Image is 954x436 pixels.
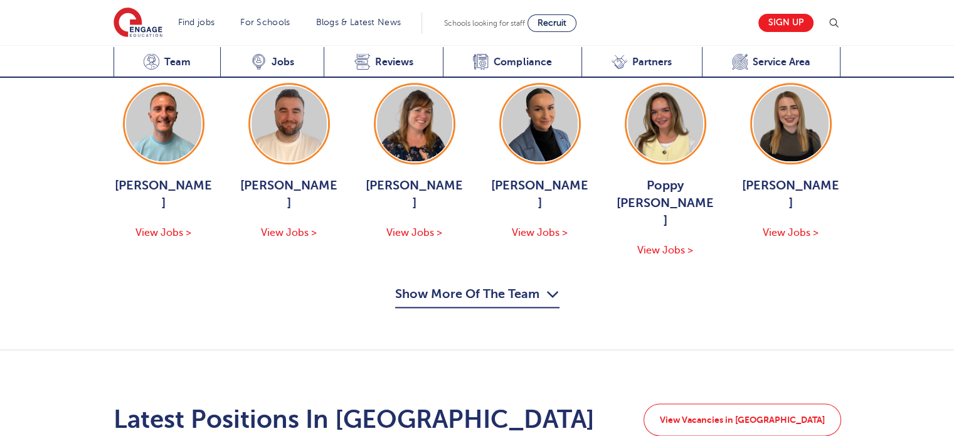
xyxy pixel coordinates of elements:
span: [PERSON_NAME] [490,177,590,212]
span: Compliance [494,56,551,68]
span: [PERSON_NAME] [741,177,841,212]
img: Poppy Burnside [628,86,703,161]
span: Recruit [538,18,566,28]
h2: Latest Positions In [GEOGRAPHIC_DATA] [114,405,595,435]
span: Service Area [753,56,810,68]
span: Reviews [375,56,413,68]
img: George Dignam [126,86,201,161]
span: [PERSON_NAME] [114,177,214,212]
a: For Schools [240,18,290,27]
a: View Vacancies in [GEOGRAPHIC_DATA] [644,403,841,436]
a: Team [114,47,221,78]
span: View Jobs > [637,245,693,256]
span: View Jobs > [135,227,191,238]
a: Blogs & Latest News [316,18,401,27]
span: View Jobs > [386,227,442,238]
a: Reviews [324,47,443,78]
a: Poppy [PERSON_NAME] View Jobs > [615,83,716,258]
span: Schools looking for staff [444,19,525,28]
span: [PERSON_NAME] [239,177,339,212]
img: Chris Rushton [252,86,327,161]
a: Find jobs [178,18,215,27]
a: [PERSON_NAME] View Jobs > [741,83,841,241]
img: Holly Johnson [502,86,578,161]
span: [PERSON_NAME] [364,177,465,212]
span: Poppy [PERSON_NAME] [615,177,716,230]
img: Joanne Wright [377,86,452,161]
button: Show More Of The Team [395,284,559,308]
span: View Jobs > [512,227,568,238]
a: [PERSON_NAME] View Jobs > [239,83,339,241]
span: Partners [632,56,672,68]
a: Partners [581,47,702,78]
span: Team [164,56,191,68]
span: Jobs [272,56,294,68]
a: [PERSON_NAME] View Jobs > [114,83,214,241]
span: View Jobs > [261,227,317,238]
a: Sign up [758,14,814,32]
a: [PERSON_NAME] View Jobs > [490,83,590,241]
img: Engage Education [114,8,162,39]
span: View Jobs > [763,227,819,238]
a: [PERSON_NAME] View Jobs > [364,83,465,241]
a: Recruit [527,14,576,32]
a: Compliance [443,47,581,78]
img: Layla McCosker [753,86,829,161]
a: Jobs [220,47,324,78]
a: Service Area [702,47,841,78]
